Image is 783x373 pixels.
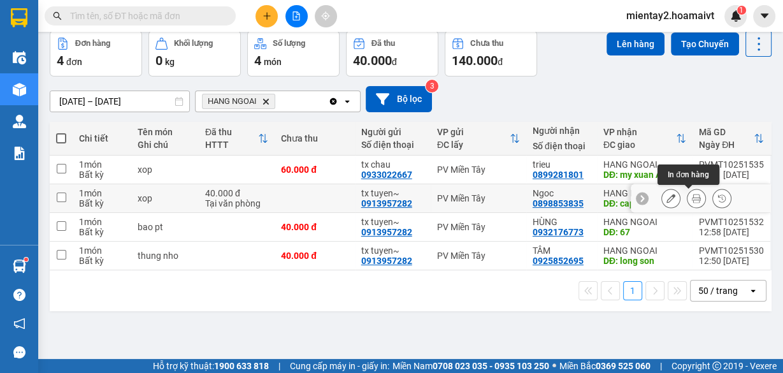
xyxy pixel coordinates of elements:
span: HANG NGOAI, close by backspace [202,94,275,109]
div: HANG NGOAI [149,11,259,41]
div: Tại văn phòng [205,198,268,208]
span: Miền Nam [392,359,549,373]
sup: 3 [426,80,438,92]
div: xop [138,165,192,175]
div: PV Miền Tây [437,222,520,232]
div: Chưa thu [281,133,348,143]
div: Số điện thoại [361,140,424,150]
svg: Clear all [328,96,338,106]
div: Bất kỳ [79,227,125,237]
span: | [278,359,280,373]
div: PVMT10251532 [699,217,764,227]
div: 12:58 [DATE] [699,227,764,237]
button: aim [315,5,337,27]
input: Tìm tên, số ĐT hoặc mã đơn [70,9,220,23]
div: PV Miền Tây [11,11,140,26]
div: Người nhận [533,126,591,136]
div: HANG NGOAI [603,245,686,256]
div: PVMT10251530 [699,245,764,256]
svg: open [748,286,758,296]
th: Toggle SortBy [199,122,275,156]
div: bao pt [138,222,192,232]
button: Lên hàng [607,33,664,55]
button: Khối lượng0kg [148,31,241,77]
span: 4 [254,53,261,68]
span: question-circle [13,289,25,301]
div: Ghi chú [138,140,192,150]
div: tx tuyen~ [361,188,424,198]
div: thung nho [138,251,192,261]
sup: 1 [24,258,28,261]
span: Nhận: [149,12,179,26]
div: PV Miền Tây [437,193,520,203]
div: HANG NGOAI [603,217,686,227]
div: Đã thu [371,39,395,48]
img: warehouse-icon [13,260,26,273]
img: icon-new-feature [730,10,742,22]
th: Toggle SortBy [693,122,770,156]
div: 0898853835 [533,198,584,208]
div: Người gửi [361,127,424,137]
div: PVMT10251535 [699,159,764,170]
div: 0933022667 [11,41,140,59]
div: 40.000 đ [205,188,268,198]
span: ⚪️ [552,363,556,369]
div: 13:21 [DATE] [699,170,764,180]
span: mientay2.hoamaivt [616,8,724,24]
div: DĐ: long son [603,256,686,266]
span: đ [392,57,397,67]
div: tx chau [11,26,140,41]
div: ĐC giao [603,140,676,150]
div: Tên món [138,127,192,137]
span: Miền Bắc [559,359,650,373]
span: 140.000 [452,53,498,68]
div: xop [138,193,192,203]
span: notification [13,318,25,330]
div: Chưa thu [470,39,503,48]
div: TÂM [533,245,591,256]
div: HÙNG [533,217,591,227]
div: HANG NGOAI [603,159,686,170]
div: PV Miền Tây [437,251,520,261]
div: Bất kỳ [79,256,125,266]
div: 12:50 [DATE] [699,256,764,266]
div: Bất kỳ [79,170,125,180]
span: đơn [66,57,82,67]
span: 4 [57,53,64,68]
span: kg [165,57,175,67]
button: Bộ lọc [366,86,432,112]
span: món [264,57,282,67]
div: 0933875148 [GEOGRAPHIC_DATA] [11,59,140,90]
div: Mã GD [699,127,754,137]
button: 1 [623,281,642,300]
svg: Delete [262,98,269,105]
span: 40.000 [353,53,392,68]
sup: 1 [737,6,746,15]
span: plus [262,11,271,20]
div: 0913957282 [361,227,412,237]
span: Hỗ trợ kỹ thuật: [153,359,269,373]
strong: 0708 023 035 - 0935 103 250 [433,361,549,371]
div: DĐ: my xuan A2 [603,170,686,180]
div: ĐC lấy [437,140,510,150]
input: Selected HANG NGOAI. [278,95,279,108]
span: HANG NGOAI [208,96,257,106]
div: 1 món [79,188,125,198]
div: VP nhận [603,127,676,137]
div: PV Miền Tây [437,165,520,175]
div: Ngày ĐH [699,140,754,150]
strong: 0369 525 060 [596,361,650,371]
div: 0899281801 [149,57,259,75]
button: Đơn hàng4đơn [50,31,142,77]
div: trieu [149,41,259,57]
div: 1 món [79,217,125,227]
div: VP gửi [437,127,510,137]
button: Chưa thu140.000đ [445,31,537,77]
div: Sửa đơn hàng [661,189,680,208]
div: 60.000 đ [281,165,348,175]
span: Gửi: [11,12,31,26]
div: Số điện thoại [533,141,591,151]
svg: open [342,96,352,106]
div: tx tuyen~ [361,245,424,256]
div: Khối lượng [174,39,213,48]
